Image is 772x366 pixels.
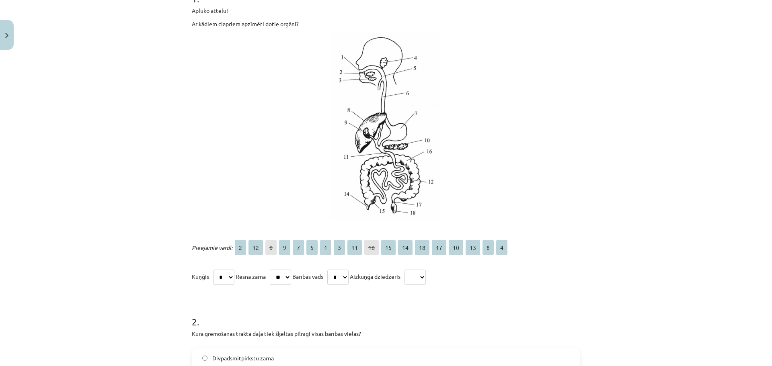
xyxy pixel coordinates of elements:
[350,273,403,280] span: Aizkuņģa dziedzeris -
[381,240,396,255] span: 15
[279,240,290,255] span: 9
[496,240,507,255] span: 4
[192,273,212,280] span: Kuņģis -
[482,240,494,255] span: 8
[202,356,207,361] input: Divpadsmitpirkstu zarna
[449,240,463,255] span: 10
[415,240,429,255] span: 18
[192,244,232,251] span: Pieejamie vārdi:
[347,240,362,255] span: 11
[192,6,580,15] p: Aplūko attēlu!
[334,240,345,255] span: 3
[292,273,326,280] span: Barības vads -
[192,20,580,28] p: Ar kādiem ciapriem apzīmēti dotie orgāni?
[364,240,379,255] span: 16
[192,302,580,327] h1: 2 .
[192,329,580,338] p: Kurā gremošanas trakta daļā tiek šķeltas pilnīgi visas barības vielas?
[306,240,318,255] span: 5
[293,240,304,255] span: 7
[248,240,263,255] span: 12
[398,240,413,255] span: 14
[212,354,274,362] span: Divpadsmitpirkstu zarna
[235,240,246,255] span: 2
[5,33,8,38] img: icon-close-lesson-0947bae3869378f0d4975bcd49f059093ad1ed9edebbc8119c70593378902aed.svg
[236,273,269,280] span: Resnā zarna -
[432,240,446,255] span: 17
[466,240,480,255] span: 13
[265,240,277,255] span: 6
[320,240,331,255] span: 1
